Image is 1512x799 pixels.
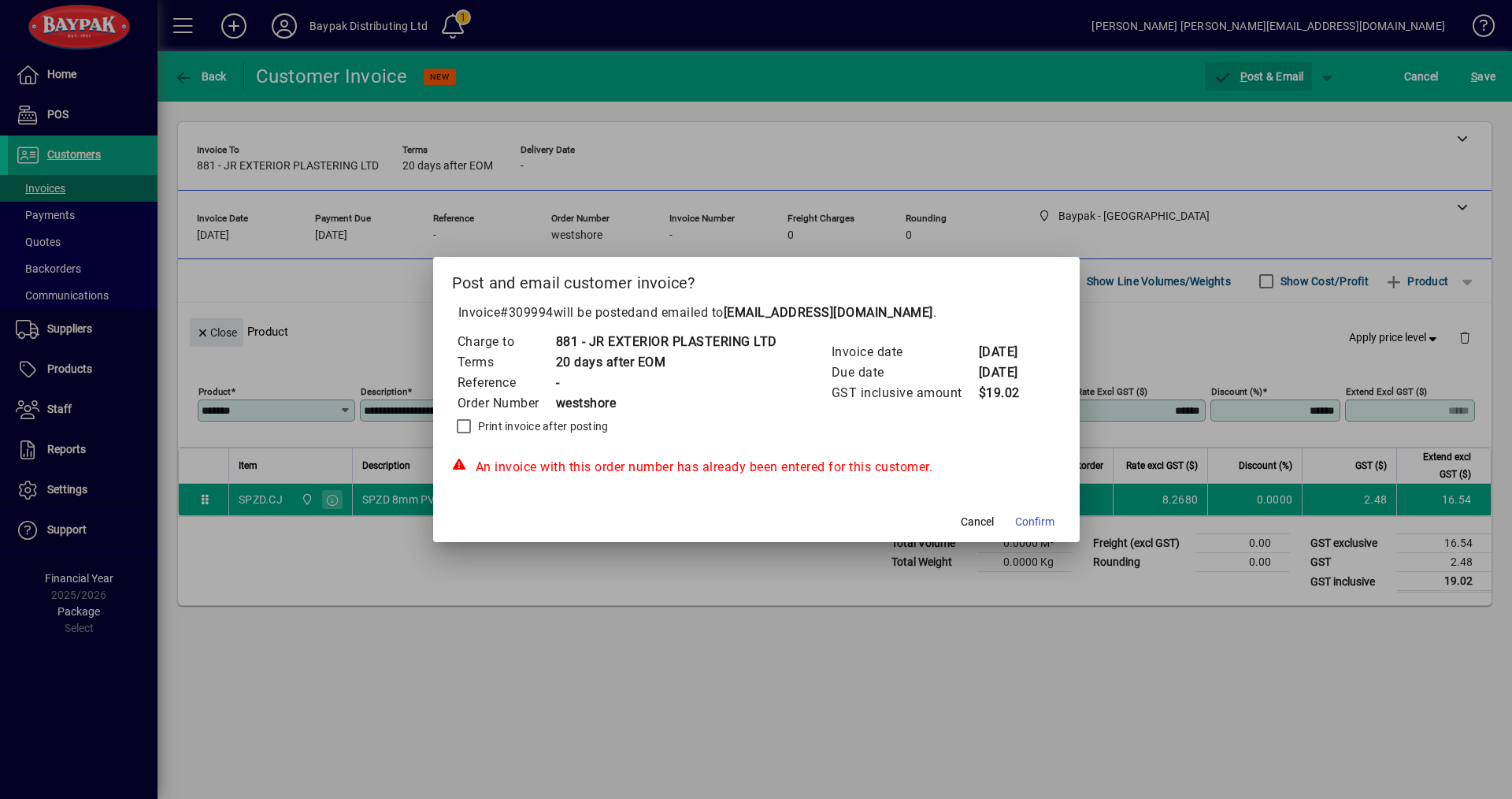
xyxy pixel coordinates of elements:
td: [DATE] [978,362,1041,383]
td: Reference [457,373,555,393]
td: Due date [831,362,978,383]
td: westshore [555,393,777,414]
p: Invoice will be posted . [452,303,1061,322]
td: 20 days after EOM [555,352,777,373]
td: Terms [457,352,555,373]
button: Cancel [952,507,1002,536]
span: and emailed to [636,305,933,320]
label: Print invoice after posting [475,418,609,434]
td: Order Number [457,393,555,414]
span: #309994 [500,305,554,320]
h2: Post and email customer invoice? [433,257,1080,303]
b: [EMAIL_ADDRESS][DOMAIN_NAME] [724,305,933,320]
td: GST inclusive amount [831,383,978,403]
span: Cancel [961,514,994,530]
div: An invoice with this order number has already been entered for this customer. [452,458,1061,477]
td: Charge to [457,332,555,352]
td: $19.02 [978,383,1041,403]
td: [DATE] [978,342,1041,362]
td: 881 - JR EXTERIOR PLASTERING LTD [555,332,777,352]
button: Confirm [1009,507,1061,536]
td: - [555,373,777,393]
td: Invoice date [831,342,978,362]
span: Confirm [1015,514,1054,530]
